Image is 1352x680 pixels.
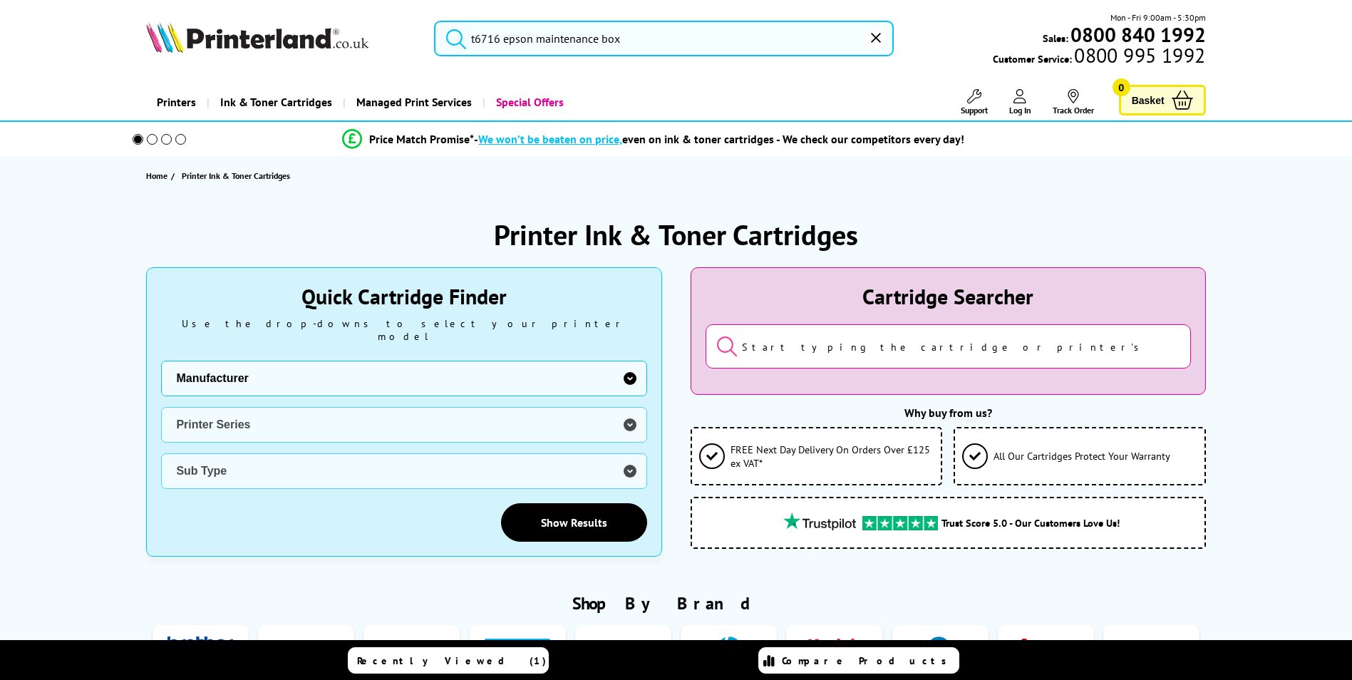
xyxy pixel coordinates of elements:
[941,516,1120,530] span: Trust Score 5.0 - Our Customers Love Us!
[758,647,959,674] a: Compare Products
[782,654,954,667] span: Compare Products
[494,216,858,253] h1: Printer Ink & Toner Cartridges
[146,21,416,56] a: Printerland Logo
[590,636,656,662] img: Epson
[146,168,171,183] a: Home
[1119,636,1185,662] img: Lexmark
[961,89,988,115] a: Support
[357,654,547,667] span: Recently Viewed (1)
[113,127,1194,152] li: modal_Promise
[1119,85,1206,115] a: Basket 0
[777,512,862,530] img: trustpilot rating
[907,636,973,662] img: Konica Minolta
[220,84,332,120] span: Ink & Toner Cartridges
[1072,48,1205,62] span: 0800 995 1992
[1053,89,1094,115] a: Track Order
[379,636,445,662] img: Dell
[731,443,934,470] span: FREE Next Day Delivery On Orders Over £125 ex VAT*
[706,282,1191,310] div: Cartridge Searcher
[1113,78,1130,96] span: 0
[501,503,647,542] a: Show Results
[167,636,233,662] img: Brother
[691,406,1206,420] div: Why buy from us?
[1068,28,1206,41] a: 0800 840 1992
[348,647,549,674] a: Recently Viewed (1)
[369,132,474,146] span: Price Match Promise*
[696,636,762,662] img: HP
[802,636,867,662] img: Kodak
[343,84,483,120] a: Managed Print Services
[146,84,207,120] a: Printers
[182,170,290,181] span: Printer Ink & Toner Cartridges
[994,449,1170,463] span: All Our Cartridges Protect Your Warranty
[1009,89,1031,115] a: Log In
[1013,636,1078,662] img: Kyocera
[474,132,964,146] div: - even on ink & toner cartridges - We check our competitors every day!
[993,48,1205,66] span: Customer Service:
[273,636,339,662] img: Canon
[161,317,646,343] div: Use the drop-downs to select your printer model
[1110,11,1206,24] span: Mon - Fri 9:00am - 5:30pm
[1070,21,1206,48] b: 0800 840 1992
[1043,31,1068,45] span: Sales:
[862,516,938,530] img: trustpilot rating
[207,84,343,120] a: Ink & Toner Cartridges
[146,21,368,53] img: Printerland Logo
[146,592,1205,614] h2: Shop By Brand
[478,132,622,146] span: We won’t be beaten on price,
[485,636,550,662] img: Dymo
[483,84,574,120] a: Special Offers
[1132,91,1165,110] span: Basket
[161,282,646,310] div: Quick Cartridge Finder
[434,21,894,56] input: S
[706,324,1191,369] input: Start typing the cartridge or printer's name...
[1009,105,1031,115] span: Log In
[961,105,988,115] span: Support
